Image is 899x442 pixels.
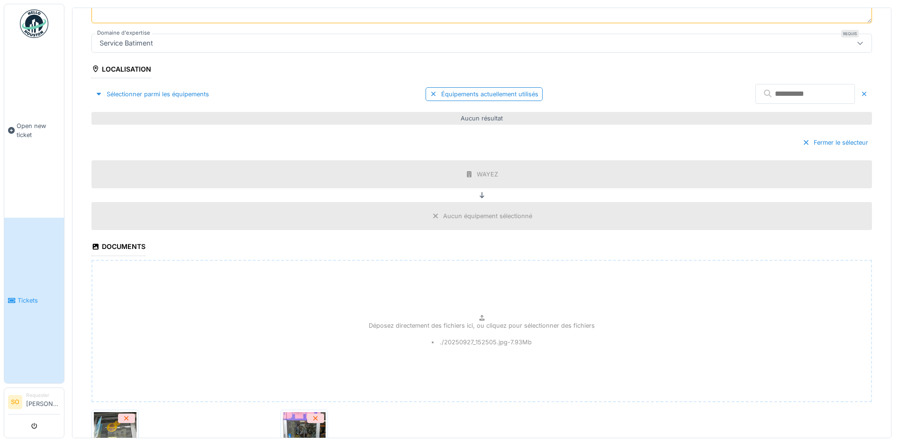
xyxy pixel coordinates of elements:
img: Badge_color-CXgf-gQk.svg [20,9,48,38]
li: SO [8,395,22,409]
a: SO Requester[PERSON_NAME] [8,392,60,414]
div: Équipements actuellement utilisés [426,87,543,101]
a: Open new ticket [4,43,64,218]
div: Service Batiment [96,38,157,48]
div: Aucun résultat [91,112,872,125]
a: Tickets [4,218,64,383]
p: Déposez directement des fichiers ici, ou cliquez pour sélectionner des fichiers [369,321,595,330]
li: [PERSON_NAME] [26,392,60,412]
div: Documents [91,239,145,256]
div: Aucun équipement sélectionné [443,212,532,221]
span: Open new ticket [17,121,60,139]
div: Sélectionner parmi les équipements [91,88,213,101]
li: ./20250927_152505.jpg - 7.93 Mb [432,338,532,347]
label: Domaine d'expertise [95,29,152,37]
div: Requester [26,392,60,399]
div: Fermer le sélecteur [799,136,872,149]
div: Requis [841,30,859,37]
div: WAYEZ [477,170,498,179]
div: Localisation [91,62,151,78]
span: Tickets [18,296,60,305]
